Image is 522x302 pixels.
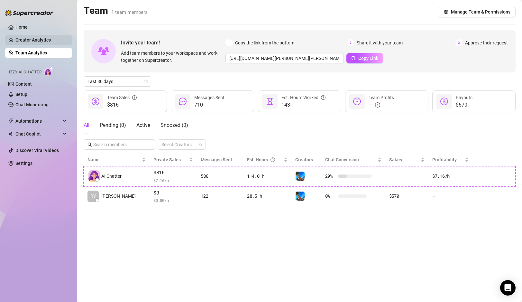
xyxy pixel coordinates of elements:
[281,101,325,109] span: 143
[266,98,274,105] span: hourglass
[160,122,188,128] span: Snoozed ( 0 )
[235,39,294,46] span: Copy the link from the bottom
[455,39,462,46] span: 3
[84,121,89,129] div: All
[375,102,380,108] span: exclamation-circle
[107,101,137,109] span: $816
[84,154,150,166] th: Name
[153,169,193,176] span: $816
[346,53,383,63] button: Copy Link
[101,193,136,200] span: [PERSON_NAME]
[296,192,305,201] img: Ryan
[357,39,403,46] span: Share it with your team
[15,148,59,153] a: Discover Viral Videos
[247,173,288,180] div: 114.0 h
[132,94,137,101] span: info-circle
[153,189,193,197] span: $0
[389,193,425,200] div: $570
[369,101,394,109] div: —
[325,173,335,180] span: 29 %
[201,157,232,162] span: Messages Sent
[291,154,321,166] th: Creators
[432,157,457,162] span: Profitability
[198,143,202,146] span: team
[9,69,41,75] span: Izzy AI Chatter
[153,157,181,162] span: Private Sales
[247,193,288,200] div: 28.5 h
[101,173,122,180] span: AI Chatter
[247,156,282,163] div: Est. Hours
[8,132,13,136] img: Chat Copilot
[281,94,325,101] div: Est. Hours Worked
[107,94,137,101] div: Team Sales
[15,35,67,45] a: Creator Analytics
[369,95,394,100] span: Team Profits
[87,156,141,163] span: Name
[15,24,28,30] a: Home
[179,98,187,105] span: message
[121,50,223,64] span: Add team members to your workspace and work together on Supercreator.
[121,39,225,47] span: Invite your team!
[444,10,448,14] span: setting
[432,173,469,180] div: $7.16 /h
[136,122,150,128] span: Active
[15,50,47,55] a: Team Analytics
[8,118,14,124] span: thunderbolt
[321,94,325,101] span: question-circle
[15,81,32,87] a: Content
[351,56,356,60] span: copy
[358,56,378,61] span: Copy Link
[111,9,148,15] span: 1 team members
[144,80,148,83] span: calendar
[84,5,148,17] h2: Team
[428,186,472,207] td: —
[44,67,54,76] img: AI Chatter
[5,10,53,16] img: logo-BBDzfeDw.svg
[389,157,402,162] span: Salary
[153,197,193,203] span: $ 0.00 /h
[456,95,472,100] span: Payouts
[93,141,146,148] input: Search members
[15,129,61,139] span: Chat Copilot
[194,95,224,100] span: Messages Sent
[15,116,61,126] span: Automations
[225,39,233,46] span: 1
[353,98,361,105] span: dollar-circle
[92,98,99,105] span: dollar-circle
[15,92,27,97] a: Setup
[440,98,448,105] span: dollar-circle
[90,193,96,200] span: RY
[347,39,354,46] span: 2
[15,102,49,107] a: Chat Monitoring
[88,170,100,182] img: izzy-ai-chatter-avatar-DDCN_rTZ.svg
[465,39,508,46] span: Approve their request
[100,121,126,129] div: Pending ( 0 )
[87,77,147,86] span: Last 30 days
[325,193,335,200] span: 0 %
[456,101,472,109] span: $570
[87,142,92,147] span: search
[194,101,224,109] span: 710
[201,173,239,180] div: 588
[500,280,516,296] div: Open Intercom Messenger
[325,157,359,162] span: Chat Conversion
[153,177,193,184] span: $ 7.16 /h
[15,161,32,166] a: Settings
[270,156,275,163] span: question-circle
[201,193,239,200] div: 122
[439,7,516,17] button: Manage Team & Permissions
[296,172,305,181] img: Ryan
[451,9,510,14] span: Manage Team & Permissions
